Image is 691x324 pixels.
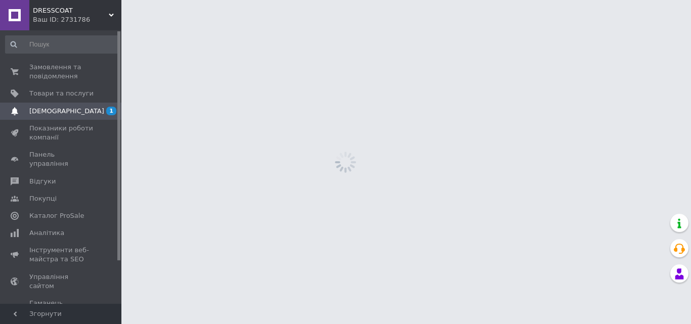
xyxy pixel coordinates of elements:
span: 1 [106,107,116,115]
div: Ваш ID: 2731786 [33,15,121,24]
span: Товари та послуги [29,89,94,98]
span: Каталог ProSale [29,211,84,220]
span: Панель управління [29,150,94,168]
span: Замовлення та повідомлення [29,63,94,81]
span: Аналітика [29,228,64,238]
span: [DEMOGRAPHIC_DATA] [29,107,104,116]
input: Пошук [5,35,119,54]
span: Показники роботи компанії [29,124,94,142]
span: Гаманець компанії [29,299,94,317]
span: Управління сайтом [29,272,94,291]
span: Інструменти веб-майстра та SEO [29,246,94,264]
span: Відгуки [29,177,56,186]
span: DRESSCOAT [33,6,109,15]
span: Покупці [29,194,57,203]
